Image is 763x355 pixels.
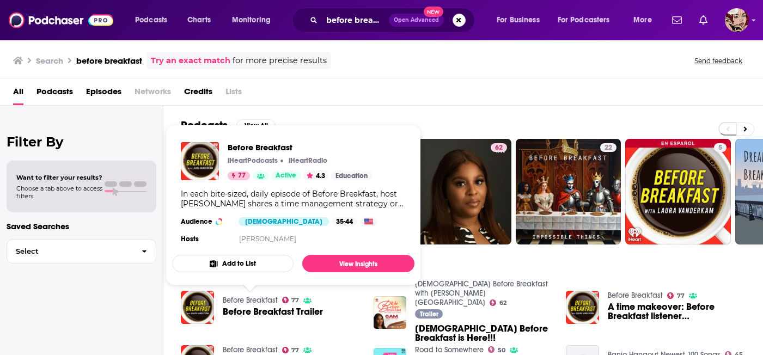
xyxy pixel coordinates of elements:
[36,83,73,105] a: Podcasts
[291,348,299,353] span: 77
[16,185,102,200] span: Choose a tab above to access filters.
[180,11,217,29] a: Charts
[286,156,327,165] a: iHeartRadioiHeartRadio
[291,298,299,303] span: 77
[13,83,23,105] a: All
[135,83,171,105] span: Networks
[228,156,278,165] p: iHeartPodcasts
[497,13,540,28] span: For Business
[187,13,211,28] span: Charts
[668,11,686,29] a: Show notifications dropdown
[374,296,407,329] a: Bible Before Breakfast is Here!!!
[633,13,652,28] span: More
[7,239,156,264] button: Select
[566,291,599,324] img: A time makeover: Before Breakfast listener Haley
[7,221,156,231] p: Saved Searches
[271,172,301,180] a: Active
[225,83,242,105] span: Lists
[495,143,503,154] span: 62
[172,255,294,272] button: Add to List
[181,142,219,180] img: Before Breakfast
[667,292,685,299] a: 77
[695,11,712,29] a: Show notifications dropdown
[7,248,133,255] span: Select
[725,8,749,32] span: Logged in as NBM-Suzi
[677,293,685,298] span: 77
[184,83,212,105] a: Credits
[605,143,612,154] span: 22
[424,7,443,17] span: New
[228,142,372,152] a: Before Breakfast
[9,10,113,30] img: Podchaser - Follow, Share and Rate Podcasts
[302,255,414,272] a: View Insights
[224,11,285,29] button: open menu
[181,291,214,324] img: Before Breakfast Trailer
[625,139,731,244] a: 5
[406,139,511,244] a: 62
[558,13,610,28] span: For Podcasters
[7,134,156,150] h2: Filter By
[127,11,181,29] button: open menu
[498,348,505,353] span: 50
[276,170,296,181] span: Active
[499,301,506,305] span: 62
[415,324,553,342] span: [DEMOGRAPHIC_DATA] Before Breakfast is Here!!!
[16,174,102,181] span: Want to filter your results?
[86,83,121,105] a: Episodes
[36,56,63,66] h3: Search
[718,143,722,154] span: 5
[608,291,663,300] a: Before Breakfast
[228,172,250,180] a: 77
[516,139,621,244] a: 22
[282,347,300,353] a: 77
[282,297,300,303] a: 77
[181,217,230,226] h3: Audience
[725,8,749,32] img: User Profile
[691,56,746,65] button: Send feedback
[490,299,506,306] a: 62
[415,279,548,307] a: Bible Before Breakfast with Mildred Kingsley-Okonkwo
[303,172,328,180] button: 4.3
[135,13,167,28] span: Podcasts
[76,56,142,66] h3: before breakfast
[608,302,746,321] a: A time makeover: Before Breakfast listener Haley
[488,346,505,353] a: 50
[239,217,329,226] div: [DEMOGRAPHIC_DATA]
[608,302,746,321] span: A time makeover: Before Breakfast listener [PERSON_NAME]
[415,345,484,354] a: Road to Somewhere
[551,11,626,29] button: open menu
[394,17,439,23] span: Open Advanced
[415,324,553,342] a: Bible Before Breakfast is Here!!!
[239,235,296,243] a: [PERSON_NAME]
[332,217,357,226] div: 35-44
[233,54,327,67] span: for more precise results
[289,156,327,165] p: iHeartRadio
[223,345,278,354] a: Before Breakfast
[302,8,485,33] div: Search podcasts, credits, & more...
[489,11,553,29] button: open menu
[181,189,406,209] div: In each bite-sized, daily episode of Before Breakfast, host [PERSON_NAME] shares a time managemen...
[322,11,389,29] input: Search podcasts, credits, & more...
[420,311,438,317] span: Trailer
[389,14,444,27] button: Open AdvancedNew
[238,170,246,181] span: 77
[223,307,323,316] a: Before Breakfast Trailer
[725,8,749,32] button: Show profile menu
[491,143,507,152] a: 62
[714,143,727,152] a: 5
[626,11,666,29] button: open menu
[181,235,199,243] h4: Hosts
[151,54,230,67] a: Try an exact match
[331,172,372,180] a: Education
[223,296,278,305] a: Before Breakfast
